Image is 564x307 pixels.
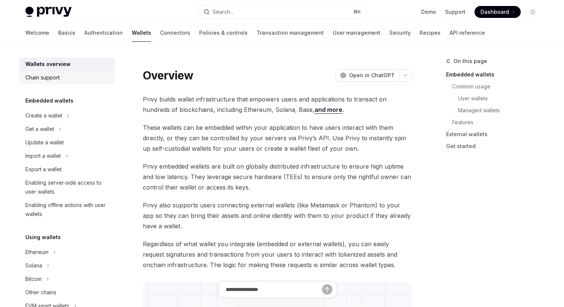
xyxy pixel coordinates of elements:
span: Privy also supports users connecting external wallets (like Metamask or Phantom) to your app so t... [143,200,412,231]
div: Ethereum [25,248,48,257]
div: Solana [25,261,42,270]
a: Other chains [19,286,115,299]
a: API reference [449,24,485,42]
div: Export a wallet [25,165,62,174]
h5: Embedded wallets [25,96,73,105]
a: Update a wallet [19,136,115,149]
a: Dashboard [474,6,521,18]
a: Export a wallet [19,163,115,176]
button: Send message [322,284,332,295]
a: Authentication [84,24,123,42]
div: Import a wallet [25,151,61,160]
a: Policies & controls [199,24,248,42]
a: User wallets [446,93,545,104]
span: ⌘ K [353,9,361,15]
a: Recipes [420,24,441,42]
input: Ask a question... [226,281,322,298]
a: Welcome [25,24,49,42]
button: Toggle Bitcoin section [19,272,115,286]
a: Connectors [160,24,190,42]
button: Toggle Create a wallet section [19,109,115,122]
a: Support [445,8,466,16]
img: light logo [25,7,72,17]
h1: Overview [143,69,193,82]
a: Wallets overview [19,57,115,71]
button: Open search [198,5,366,19]
button: Toggle Get a wallet section [19,122,115,136]
a: Enabling server-side access to user wallets [19,176,115,198]
div: Bitcoin [25,275,42,283]
a: Basics [58,24,75,42]
a: Security [389,24,411,42]
a: Wallets [132,24,151,42]
a: Enabling offline actions with user wallets [19,198,115,221]
a: Common usage [446,81,545,93]
a: Features [446,116,545,128]
button: Toggle Import a wallet section [19,149,115,163]
div: Chain support [25,73,60,82]
a: and more [314,106,342,114]
div: Enabling server-side access to user wallets [25,178,110,196]
a: Managed wallets [446,104,545,116]
span: On this page [454,57,487,66]
button: Toggle dark mode [527,6,539,18]
span: Dashboard [480,8,509,16]
div: Get a wallet [25,125,54,134]
a: Transaction management [257,24,324,42]
div: Update a wallet [25,138,64,147]
span: These wallets can be embedded within your application to have users interact with them directly, ... [143,122,412,154]
div: Create a wallet [25,111,62,120]
button: Toggle Solana section [19,259,115,272]
a: User management [333,24,380,42]
span: Regardless of what wallet you integrate (embedded or external wallets), you can easily request si... [143,239,412,270]
div: Other chains [25,288,56,297]
button: Open in ChatGPT [335,69,399,82]
div: Enabling offline actions with user wallets [25,201,110,219]
h5: Using wallets [25,233,61,242]
span: Privy embedded wallets are built on globally distributed infrastructure to ensure high uptime and... [143,161,412,192]
button: Toggle Ethereum section [19,245,115,259]
a: External wallets [446,128,545,140]
a: Get started [446,140,545,152]
div: Wallets overview [25,60,70,69]
span: Privy builds wallet infrastructure that empowers users and applications to transact on hundreds o... [143,94,412,115]
a: Chain support [19,71,115,84]
a: Embedded wallets [446,69,545,81]
a: Demo [421,8,436,16]
div: Search... [213,7,234,16]
span: Open in ChatGPT [349,72,395,79]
